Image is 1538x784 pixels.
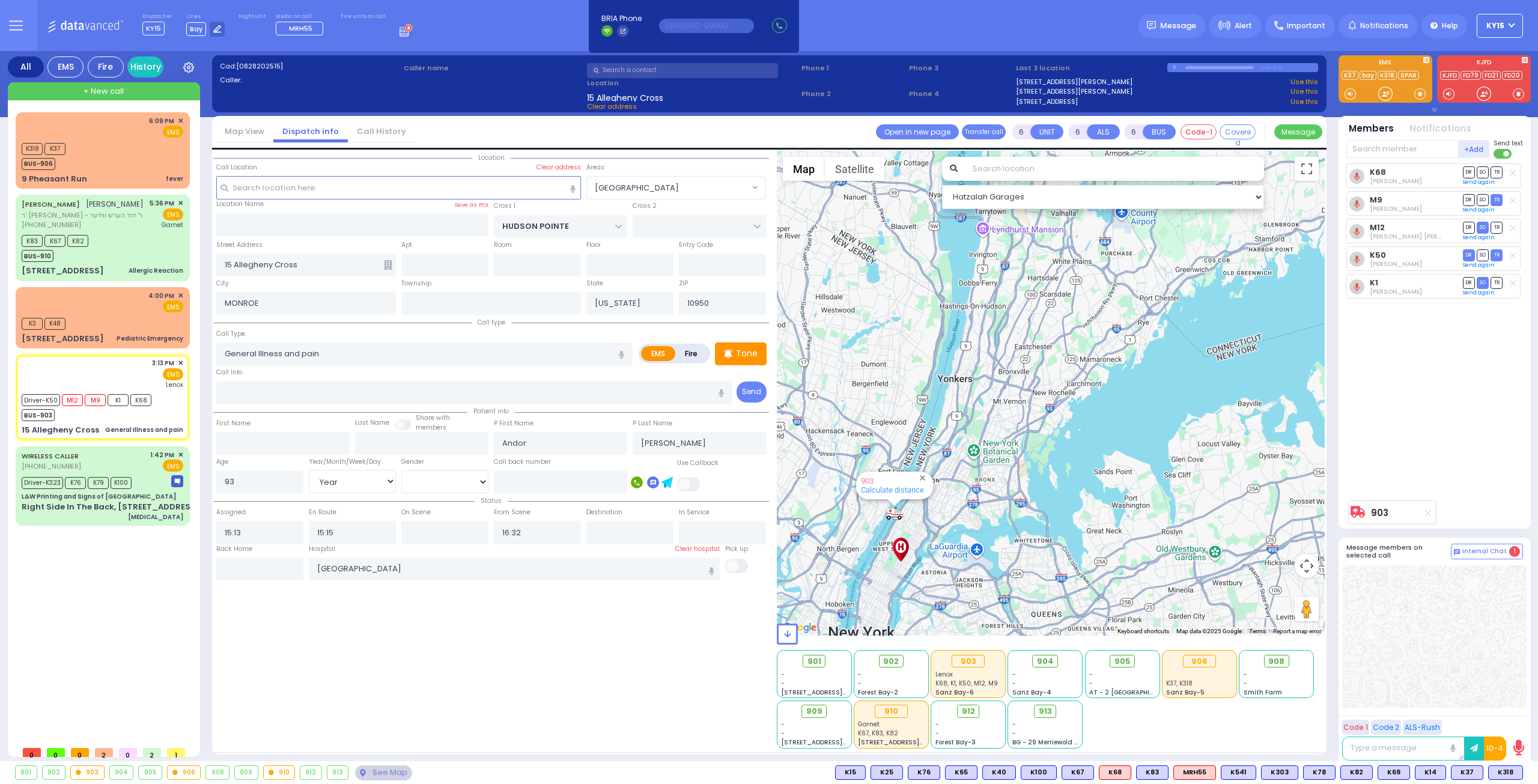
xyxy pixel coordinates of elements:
[871,765,903,780] div: BLS
[22,265,104,277] div: [STREET_ADDRESS]
[1295,157,1319,181] button: Toggle fullscreen view
[633,419,672,428] label: P Last Name
[23,748,41,757] span: 0
[149,117,174,126] span: 6:09 PM
[1370,260,1422,269] span: Moshe Brown
[216,126,273,137] a: Map View
[1477,249,1489,261] span: SO
[1477,222,1489,233] span: SO
[139,766,162,779] div: 905
[401,508,431,517] label: On Scene
[1442,20,1458,31] span: Help
[1039,705,1052,717] span: 913
[917,472,928,484] button: Close
[47,18,127,33] img: Logo
[216,368,242,377] label: Call Info
[348,126,415,137] a: Call History
[1268,655,1284,667] span: 908
[1183,655,1216,668] div: 906
[1235,20,1252,31] span: Alert
[108,394,129,406] span: K1
[167,748,185,757] span: 1
[163,300,183,312] span: EMS
[1143,124,1176,139] button: BUS
[858,679,862,688] span: -
[1021,765,1057,780] div: BLS
[1370,168,1386,177] a: K68
[1463,249,1475,261] span: DR
[1371,720,1401,735] button: Code 2
[679,279,688,288] label: ZIP
[1477,14,1523,38] button: KY15
[1062,765,1094,780] div: BLS
[1509,546,1520,557] span: 1
[264,766,295,779] div: 910
[1463,178,1495,186] a: Send again
[186,22,206,36] span: Bay
[935,688,974,697] span: Sanz Bay-6
[163,460,183,472] span: EMS
[1491,249,1503,261] span: TR
[309,544,335,554] label: Hospital
[1370,287,1422,296] span: Moshe Aaron Steinberg
[586,279,603,288] label: State
[1166,679,1193,688] span: K37, K318
[47,56,84,77] div: EMS
[1491,222,1503,233] span: TR
[1486,20,1504,31] span: KY15
[220,75,400,85] label: Caller:
[945,765,977,780] div: BLS
[401,240,412,250] label: Apt
[1459,140,1490,158] button: +Add
[309,457,396,467] div: Year/Month/Week/Day
[1370,278,1378,287] a: K1
[1491,194,1503,205] span: TR
[1295,597,1319,621] button: Drag Pegman onto the map to open Street View
[22,501,200,513] div: Right Side In The Back, [STREET_ADDRESS]
[1482,71,1501,80] a: FD21
[587,92,663,102] span: 15 Allegheny Cross
[1451,544,1523,559] button: Internal Chat 1
[162,220,183,229] span: Garnet
[858,720,880,729] span: Garnet
[117,334,183,343] div: Pediatric Emergency
[725,544,748,554] label: Pick up
[273,126,348,137] a: Dispatch info
[216,544,252,554] label: Back Home
[1114,655,1131,667] span: 905
[835,765,866,780] div: BLS
[876,124,959,139] a: Open in new page
[1440,71,1459,80] a: KJFD
[595,182,679,194] span: [GEOGRAPHIC_DATA]
[1370,223,1385,232] a: M12
[736,347,758,360] p: Tone
[22,394,60,406] span: Driver-K50
[236,61,283,71] span: [0828202515]
[677,458,719,468] label: Use Callback
[909,89,1012,99] span: Phone 4
[1346,544,1451,559] h5: Message members on selected call
[119,748,137,757] span: 0
[22,333,104,345] div: [STREET_ADDRESS]
[1370,251,1386,260] a: K50
[1303,765,1336,780] div: BLS
[536,163,581,172] label: Clear address
[494,457,551,467] label: Call back number
[1089,679,1093,688] span: -
[1342,71,1358,80] a: K37
[908,765,940,780] div: BLS
[909,63,1012,73] span: Phone 3
[801,89,905,99] span: Phone 2
[22,173,87,185] div: 9 Pheasant Run
[355,418,389,428] label: Last Name
[1360,20,1408,31] span: Notifications
[1370,204,1422,213] span: Abraham Schwartz
[1346,140,1459,158] input: Search member
[1437,59,1531,68] label: KJFD
[1037,655,1054,667] span: 904
[1463,234,1495,241] a: Send again
[1295,554,1319,578] button: Map camera controls
[780,620,819,636] img: Google
[1463,261,1495,269] a: Send again
[641,346,676,361] label: EMS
